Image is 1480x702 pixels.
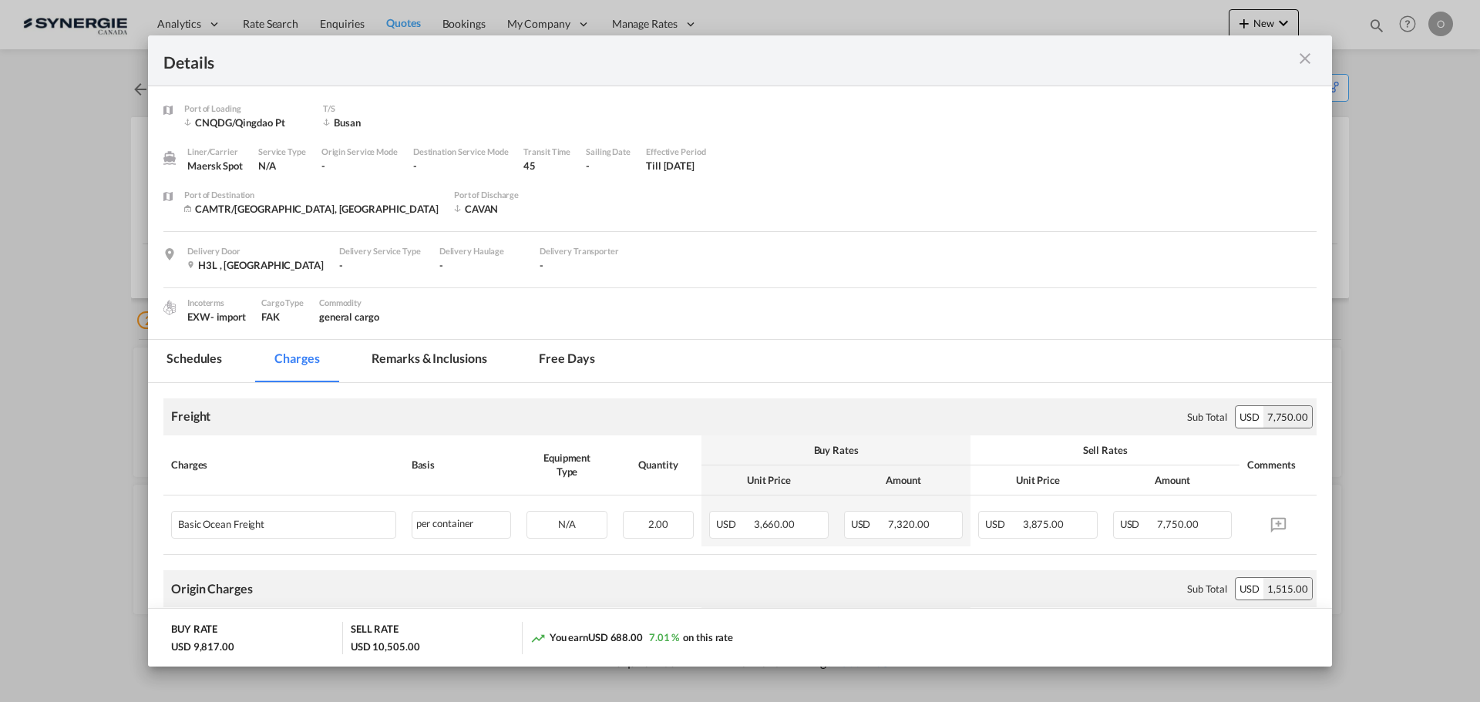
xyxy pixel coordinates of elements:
div: - [339,258,424,272]
div: Till 21 Sep 2025 [646,159,695,173]
div: - import [210,310,246,324]
div: Charges [171,458,396,472]
div: Basis [412,458,512,472]
div: 1,515.00 [1263,578,1312,600]
md-icon: icon-close m-3 fg-AAA8AD cursor [1296,49,1314,68]
div: Delivery Haulage [439,244,524,258]
span: general cargo [319,311,379,323]
div: Liner/Carrier [187,145,243,159]
div: Delivery Service Type [339,244,424,258]
div: - [413,159,509,173]
div: Freight [171,408,210,425]
div: Sell Rates [978,443,1232,457]
div: Sailing Date [586,145,631,159]
div: Incoterms [187,296,246,310]
div: - [540,258,624,272]
md-dialog: Port of Loading ... [148,35,1332,667]
div: BUY RATE [171,622,217,640]
div: EXW [187,310,246,324]
div: Transit Time [523,145,570,159]
div: Commodity [319,296,379,310]
th: Unit Price [970,465,1105,495]
md-pagination-wrapper: Use the left and right arrow keys to navigate between tabs [148,340,629,382]
span: 7,320.00 [888,518,929,530]
div: Buy Rates [709,443,963,457]
th: Comments [1239,435,1317,495]
div: USD [1236,406,1263,428]
div: Delivery Transporter [540,244,624,258]
div: CAVAN [454,202,577,216]
div: You earn on this rate [530,630,733,647]
div: CAMTR/Montreal, QC [184,202,439,216]
div: CNQDG/Qingdao Pt [184,116,308,129]
div: - [586,159,631,173]
div: Maersk Spot [187,159,243,173]
span: USD [985,518,1021,530]
div: Origin Charges [171,580,253,597]
span: N/A [558,518,576,530]
md-tab-item: Free days [520,340,613,382]
div: Port of Discharge [454,188,577,202]
span: 2.00 [648,518,669,530]
span: USD [716,518,752,530]
div: - [321,159,398,173]
div: SELL RATE [351,622,399,640]
div: per container [412,511,512,539]
div: Port of Destination [184,188,439,202]
md-tab-item: Remarks & Inclusions [353,340,505,382]
div: Sub Total [1187,582,1227,596]
div: Sub Total [1187,410,1227,424]
div: Service Type [258,145,306,159]
span: 3,875.00 [1023,518,1064,530]
div: USD 9,817.00 [171,640,234,653]
span: USD 688.00 [588,631,643,643]
div: USD 10,505.00 [351,640,420,653]
th: Comments [1239,607,1317,667]
div: Busan [323,116,446,129]
img: cargo.png [161,299,178,316]
div: Delivery Door [187,244,324,258]
div: Quantity [623,458,694,472]
div: Basic Ocean Freight [178,512,336,530]
div: 7,750.00 [1263,406,1312,428]
md-tab-item: Schedules [148,340,240,382]
th: Unit Price [701,465,836,495]
span: 7.01 % [649,631,679,643]
div: Origin Service Mode [321,145,398,159]
div: Cargo Type [261,296,304,310]
span: 3,660.00 [754,518,795,530]
th: Amount [1105,465,1240,495]
span: 7,750.00 [1157,518,1198,530]
div: Destination Service Mode [413,145,509,159]
div: 45 [523,159,570,173]
span: USD [851,518,886,530]
div: H3L , Canada [187,258,324,272]
div: FAK [261,310,304,324]
div: - [439,258,524,272]
div: USD [1236,578,1263,600]
div: Effective Period [646,145,705,159]
span: USD [1120,518,1155,530]
md-icon: icon-trending-up [530,630,546,646]
md-tab-item: Charges [256,340,338,382]
div: T/S [323,102,446,116]
div: Equipment Type [526,451,607,479]
div: Port of Loading [184,102,308,116]
span: N/A [258,160,276,172]
div: Details [163,51,1201,70]
th: Amount [836,465,971,495]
